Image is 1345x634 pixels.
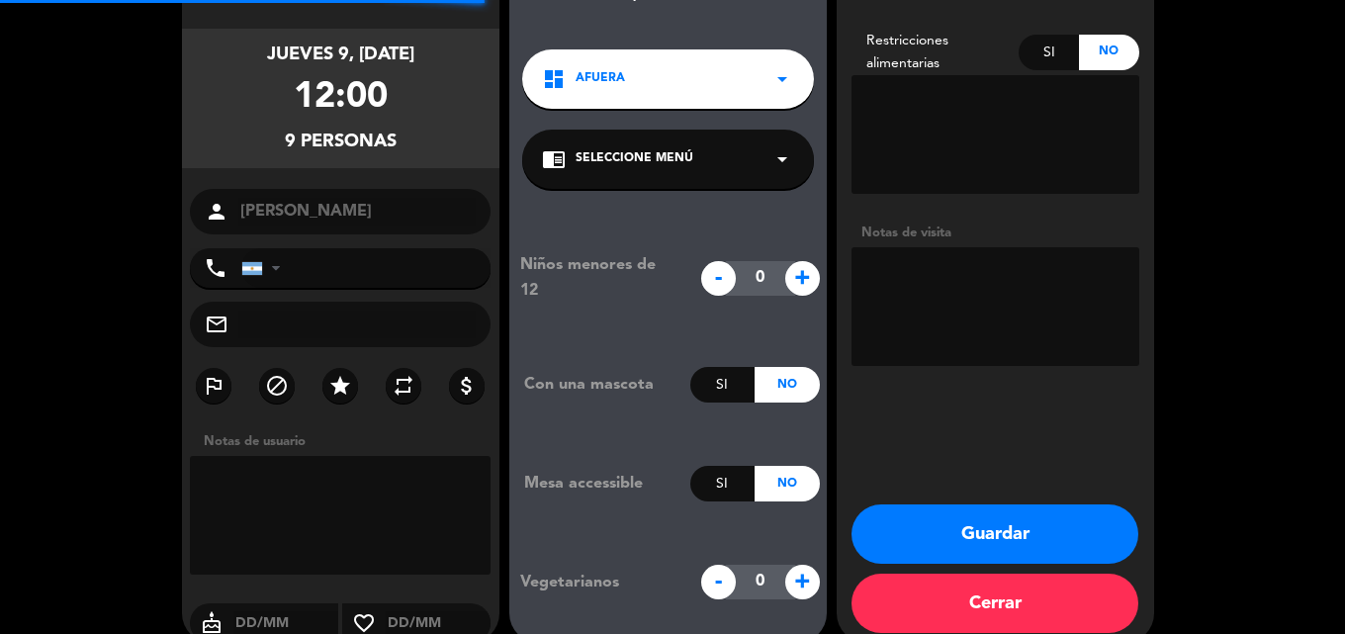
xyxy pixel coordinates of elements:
[455,374,479,398] i: attach_money
[204,256,227,280] i: phone
[576,69,625,89] span: AFUERA
[294,69,388,128] div: 12:00
[509,372,690,398] div: Con una mascota
[194,431,499,452] div: Notas de usuario
[328,374,352,398] i: star
[770,67,794,91] i: arrow_drop_down
[852,223,1139,243] div: Notas de visita
[852,30,1020,75] div: Restricciones alimentarias
[1019,35,1079,70] div: Si
[509,471,690,497] div: Mesa accessible
[690,367,755,403] div: Si
[785,261,820,296] span: +
[265,374,289,398] i: block
[852,504,1138,564] button: Guardar
[701,565,736,599] span: -
[770,147,794,171] i: arrow_drop_down
[542,67,566,91] i: dashboard
[755,466,819,501] div: No
[701,261,736,296] span: -
[392,374,415,398] i: repeat
[755,367,819,403] div: No
[242,249,288,287] div: Argentina: +54
[205,313,228,336] i: mail_outline
[542,147,566,171] i: chrome_reader_mode
[576,149,693,169] span: Seleccione Menú
[267,41,414,69] div: jueves 9, [DATE]
[205,200,228,224] i: person
[285,128,397,156] div: 9 personas
[785,565,820,599] span: +
[505,252,690,304] div: Niños menores de 12
[505,570,690,595] div: Vegetarianos
[1079,35,1139,70] div: No
[852,574,1138,633] button: Cerrar
[202,374,225,398] i: outlined_flag
[690,466,755,501] div: Si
